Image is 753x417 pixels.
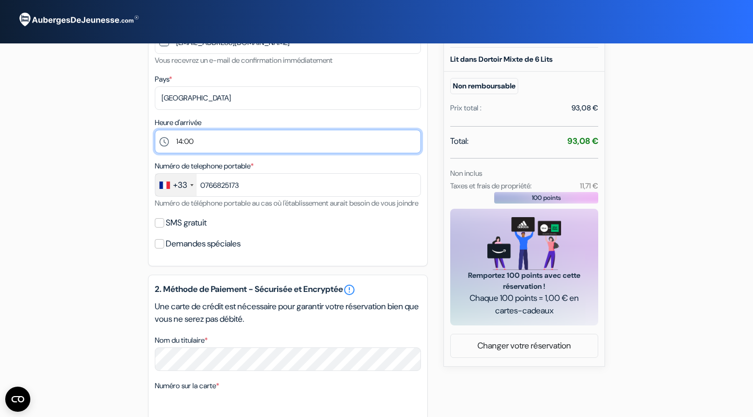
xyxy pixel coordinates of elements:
small: Non remboursable [450,78,518,94]
p: Une carte de crédit est nécessaire pour garantir votre réservation bien que vous ne serez pas déb... [155,300,421,325]
div: Prix total : [450,103,482,114]
span: 100 points [532,193,561,202]
div: +33 [173,179,187,191]
div: 93,08 € [572,103,598,114]
span: Remportez 100 points avec cette réservation ! [463,270,586,292]
label: Numéro de telephone portable [155,161,254,172]
img: gift_card_hero_new.png [487,217,561,270]
label: Nom du titulaire [155,335,208,346]
label: Demandes spéciales [166,236,241,251]
small: Taxes et frais de propriété: [450,181,532,190]
span: Total: [450,135,469,148]
small: Numéro de téléphone portable au cas où l'établissement aurait besoin de vous joindre [155,198,418,208]
strong: 93,08 € [567,136,598,146]
a: Changer votre réservation [451,336,598,356]
img: AubergesDeJeunesse.com [13,6,143,34]
label: SMS gratuit [166,216,207,230]
small: Non inclus [450,168,482,178]
label: Heure d'arrivée [155,117,201,128]
small: Vous recevrez un e-mail de confirmation immédiatement [155,55,333,65]
a: error_outline [343,284,356,296]
button: Open CMP widget [5,387,30,412]
label: Numéro sur la carte [155,380,219,391]
b: Lit dans Dortoir Mixte de 6 Lits [450,54,553,64]
small: 11,71 € [580,181,598,190]
span: Chaque 100 points = 1,00 € en cartes-cadeaux [463,292,586,317]
div: France: +33 [155,174,197,196]
input: 6 12 34 56 78 [155,173,421,197]
h5: 2. Méthode de Paiement - Sécurisée et Encryptée [155,284,421,296]
label: Pays [155,74,172,85]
